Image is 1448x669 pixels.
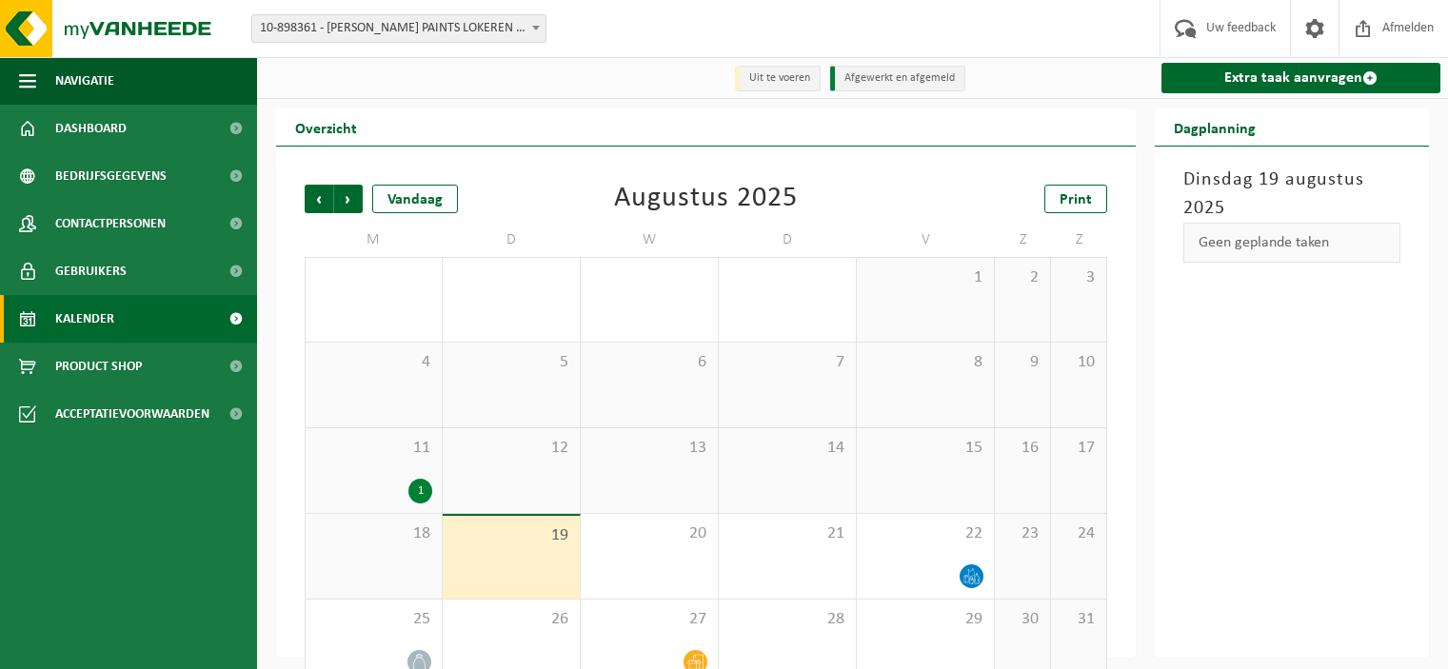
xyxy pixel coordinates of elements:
[1004,609,1041,630] span: 30
[452,352,570,373] span: 5
[614,185,798,213] div: Augustus 2025
[1051,223,1107,257] td: Z
[452,609,570,630] span: 26
[55,390,209,438] span: Acceptatievoorwaarden
[55,247,127,295] span: Gebruikers
[372,185,458,213] div: Vandaag
[866,438,984,459] span: 15
[443,223,581,257] td: D
[315,438,432,459] span: 11
[276,108,376,146] h2: Overzicht
[1061,267,1097,288] span: 3
[1161,63,1440,93] a: Extra taak aanvragen
[590,523,708,544] span: 20
[1004,352,1041,373] span: 9
[55,200,166,247] span: Contactpersonen
[728,609,846,630] span: 28
[55,343,142,390] span: Product Shop
[1061,352,1097,373] span: 10
[408,479,432,503] div: 1
[315,523,432,544] span: 18
[1044,185,1107,213] a: Print
[55,295,114,343] span: Kalender
[590,352,708,373] span: 6
[590,609,708,630] span: 27
[1061,438,1097,459] span: 17
[995,223,1051,257] td: Z
[866,609,984,630] span: 29
[866,352,984,373] span: 8
[866,267,984,288] span: 1
[452,525,570,546] span: 19
[1183,223,1400,263] div: Geen geplande taken
[1061,609,1097,630] span: 31
[1061,523,1097,544] span: 24
[305,223,443,257] td: M
[719,223,857,257] td: D
[830,66,965,91] li: Afgewerkt en afgemeld
[735,66,821,91] li: Uit te voeren
[1060,192,1092,207] span: Print
[1004,438,1041,459] span: 16
[728,352,846,373] span: 7
[55,57,114,105] span: Navigatie
[590,438,708,459] span: 13
[857,223,995,257] td: V
[1004,267,1041,288] span: 2
[334,185,363,213] span: Volgende
[728,523,846,544] span: 21
[581,223,719,257] td: W
[315,352,432,373] span: 4
[55,105,127,152] span: Dashboard
[315,609,432,630] span: 25
[728,438,846,459] span: 14
[305,185,333,213] span: Vorige
[1155,108,1275,146] h2: Dagplanning
[251,14,546,43] span: 10-898361 - THIRY PAINTS LOKEREN - LOKEREN
[1004,523,1041,544] span: 23
[452,438,570,459] span: 12
[866,523,984,544] span: 22
[252,15,545,42] span: 10-898361 - THIRY PAINTS LOKEREN - LOKEREN
[1183,166,1400,223] h3: Dinsdag 19 augustus 2025
[55,152,167,200] span: Bedrijfsgegevens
